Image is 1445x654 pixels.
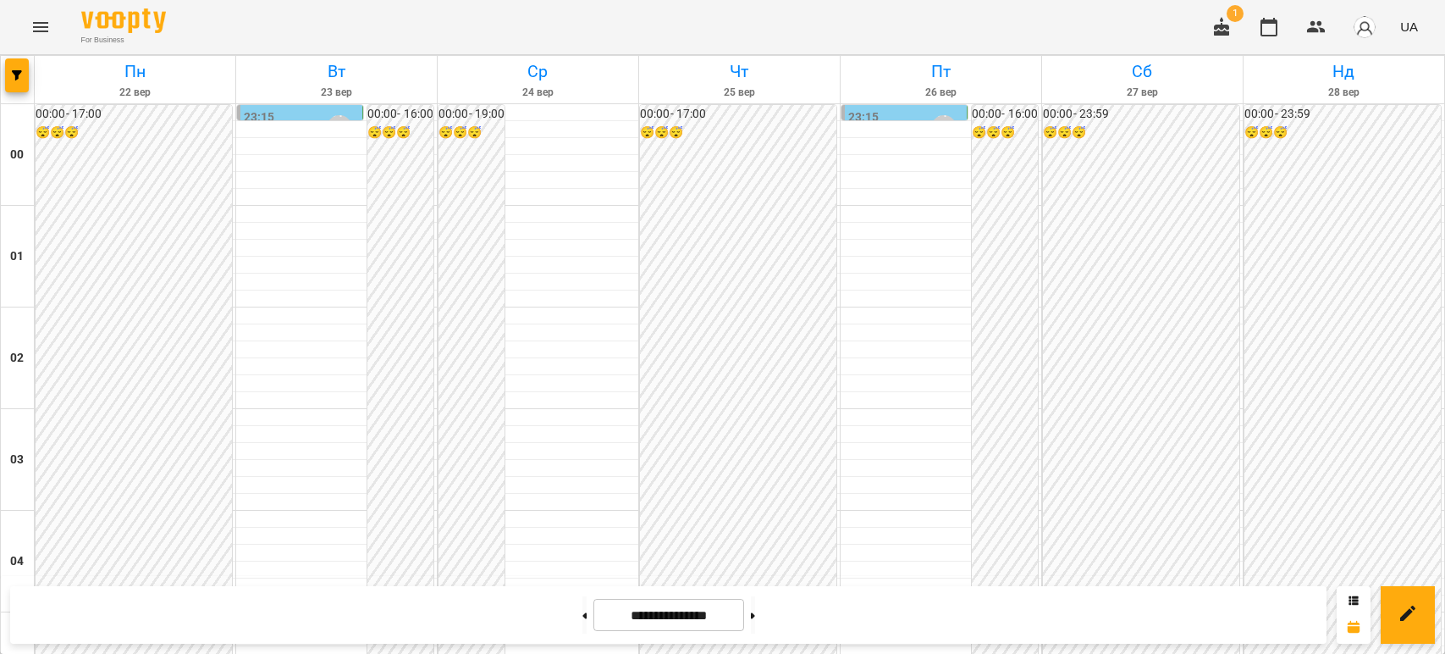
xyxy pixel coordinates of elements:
[972,105,1038,124] h6: 00:00 - 16:00
[1353,15,1376,39] img: avatar_s.png
[972,124,1038,142] h6: 😴😴😴
[36,124,232,142] h6: 😴😴😴
[10,146,24,164] h6: 00
[239,58,434,85] h6: Вт
[1244,105,1441,124] h6: 00:00 - 23:59
[1227,5,1244,22] span: 1
[327,115,352,141] div: Лісняк Оксана
[367,105,433,124] h6: 00:00 - 16:00
[931,115,957,141] div: Лісняк Оксана
[36,105,232,124] h6: 00:00 - 17:00
[440,85,636,101] h6: 24 вер
[1400,18,1418,36] span: UA
[10,552,24,571] h6: 04
[1246,85,1442,101] h6: 28 вер
[438,124,505,142] h6: 😴😴😴
[37,58,233,85] h6: Пн
[1246,58,1442,85] h6: Нд
[1043,105,1239,124] h6: 00:00 - 23:59
[440,58,636,85] h6: Ср
[1393,11,1425,42] button: UA
[10,451,24,469] h6: 03
[20,7,61,47] button: Menu
[642,85,837,101] h6: 25 вер
[81,8,166,33] img: Voopty Logo
[367,124,433,142] h6: 😴😴😴
[81,35,166,46] span: For Business
[1043,124,1239,142] h6: 😴😴😴
[640,105,836,124] h6: 00:00 - 17:00
[438,105,505,124] h6: 00:00 - 19:00
[239,85,434,101] h6: 23 вер
[37,85,233,101] h6: 22 вер
[640,124,836,142] h6: 😴😴😴
[848,108,880,127] label: 23:15
[843,58,1039,85] h6: Пт
[1045,58,1240,85] h6: Сб
[642,58,837,85] h6: Чт
[244,108,275,127] label: 23:15
[10,247,24,266] h6: 01
[10,349,24,368] h6: 02
[843,85,1039,101] h6: 26 вер
[1045,85,1240,101] h6: 27 вер
[1244,124,1441,142] h6: 😴😴😴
